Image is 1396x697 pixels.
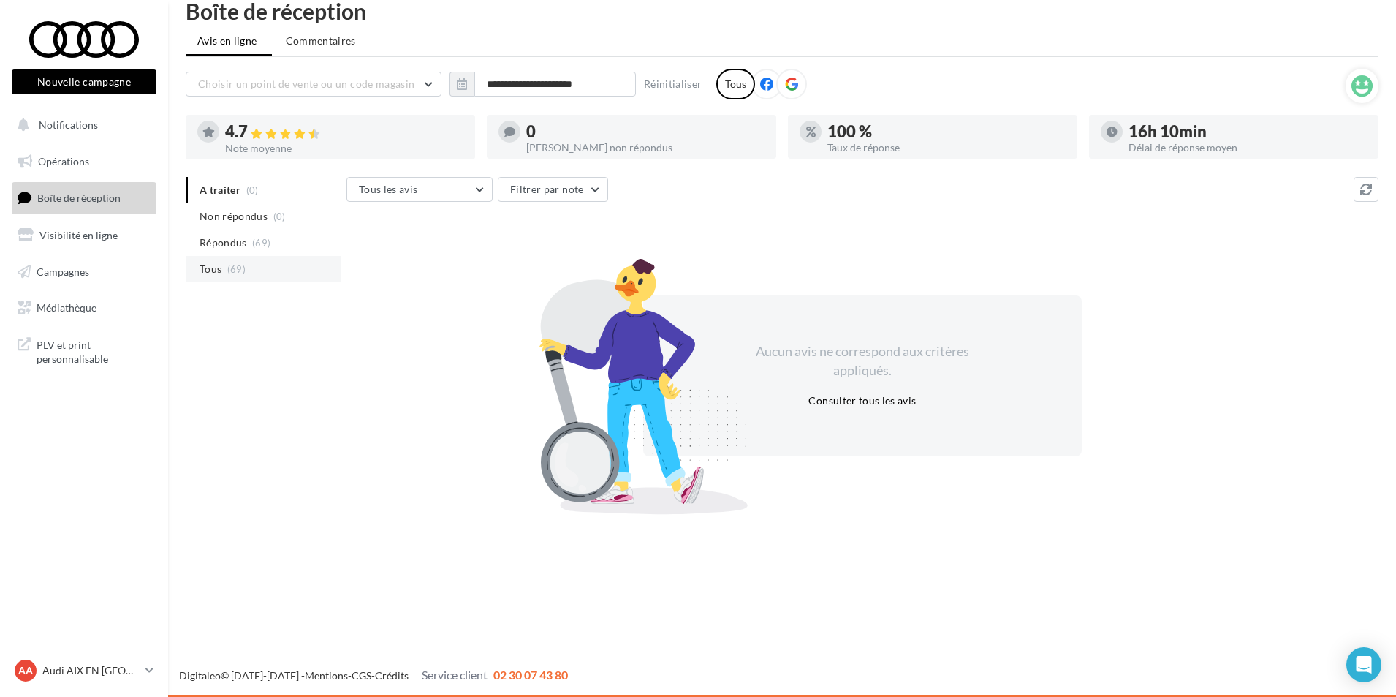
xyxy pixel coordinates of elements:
[37,301,96,314] span: Médiathèque
[9,329,159,372] a: PLV et print personnalisable
[252,237,270,249] span: (69)
[375,669,409,682] a: Crédits
[827,124,1066,140] div: 100 %
[9,293,159,323] a: Médiathèque
[9,257,159,287] a: Campagnes
[225,124,463,140] div: 4.7
[227,263,246,275] span: (69)
[200,236,247,250] span: Répondus
[200,209,268,224] span: Non répondus
[186,72,441,97] button: Choisir un point de vente ou un code magasin
[42,663,140,678] p: Audi AIX EN [GEOGRAPHIC_DATA]
[198,78,414,90] span: Choisir un point de vente ou un code magasin
[498,177,608,202] button: Filtrer par note
[9,110,153,140] button: Notifications
[37,335,151,366] span: PLV et print personnalisable
[422,668,488,682] span: Service client
[200,262,221,276] span: Tous
[18,663,33,678] span: AA
[37,265,89,277] span: Campagnes
[37,192,121,204] span: Boîte de réception
[526,124,765,140] div: 0
[9,146,159,177] a: Opérations
[827,143,1066,153] div: Taux de réponse
[737,342,988,380] div: Aucun avis ne correspond aux critères appliqués.
[273,211,286,222] span: (0)
[1128,143,1367,153] div: Délai de réponse moyen
[305,669,348,682] a: Mentions
[1346,647,1381,682] div: Open Intercom Messenger
[39,229,118,241] span: Visibilité en ligne
[9,182,159,214] a: Boîte de réception
[526,143,765,153] div: [PERSON_NAME] non répondus
[39,118,98,131] span: Notifications
[352,669,371,682] a: CGS
[179,669,568,682] span: © [DATE]-[DATE] - - -
[286,34,356,48] span: Commentaires
[803,392,922,410] button: Consulter tous les avis
[12,69,156,94] button: Nouvelle campagne
[38,155,89,167] span: Opérations
[493,668,568,682] span: 02 30 07 43 80
[225,143,463,154] div: Note moyenne
[12,657,156,685] a: AA Audi AIX EN [GEOGRAPHIC_DATA]
[9,220,159,251] a: Visibilité en ligne
[346,177,493,202] button: Tous les avis
[359,183,418,195] span: Tous les avis
[716,69,755,99] div: Tous
[1128,124,1367,140] div: 16h 10min
[179,669,221,682] a: Digitaleo
[638,75,708,93] button: Réinitialiser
